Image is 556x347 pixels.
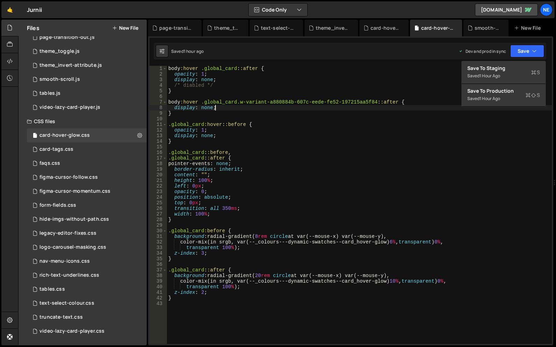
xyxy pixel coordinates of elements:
[39,146,73,153] div: card-tags.css
[27,24,39,32] h2: Files
[27,128,147,142] div: card-hover-glow.css
[27,156,147,170] div: 16694/45746.css
[214,24,240,31] div: theme_toggle.js
[27,44,147,58] div: theme_toggle.js
[540,3,553,16] a: Ne
[316,24,350,31] div: theme_invert-attribute.js
[149,172,167,178] div: 20
[149,178,167,183] div: 21
[149,161,167,167] div: 18
[149,239,167,245] div: 32
[149,71,167,77] div: 2
[159,24,193,31] div: page-transition-out.js
[39,300,94,306] div: text-select-colour.css
[149,278,167,284] div: 39
[149,284,167,290] div: 40
[39,258,90,264] div: nav-menu-icons.css
[27,226,147,240] div: 16694/47139.css
[27,198,147,212] div: 16694/45748.css
[149,206,167,211] div: 26
[149,222,167,228] div: 29
[39,174,98,180] div: figma-cursor-follow.css
[27,72,147,86] div: 16694/45609.js
[39,48,80,55] div: theme_toggle.js
[27,212,147,226] div: 16694/46846.css
[39,104,100,111] div: video-lazy-card-player.js
[149,234,167,239] div: 31
[39,230,96,236] div: legacy-editor-fixes.css
[149,144,167,150] div: 15
[421,24,454,31] div: card-hover-glow.css
[19,114,147,128] div: CSS files
[149,122,167,127] div: 11
[39,328,104,334] div: video-lazy-card-player.css
[27,100,147,114] div: 16694/45896.js
[475,24,500,31] div: smooth-scroll.js
[149,88,167,94] div: 5
[149,262,167,267] div: 36
[149,211,167,217] div: 27
[27,324,147,338] div: 16694/45897.css
[526,92,540,99] span: S
[149,200,167,206] div: 25
[27,254,147,268] div: 16694/46218.css
[149,94,167,99] div: 6
[27,86,147,100] div: 16694/47250.js
[467,72,540,80] div: Saved
[39,286,65,292] div: tables.css
[149,66,167,71] div: 1
[371,24,400,31] div: card-hover-glow.js
[149,217,167,222] div: 28
[261,24,295,31] div: text-select-colour.css
[467,87,540,94] div: Save to Production
[149,77,167,83] div: 3
[149,116,167,122] div: 10
[149,290,167,295] div: 41
[514,24,543,31] div: New File
[27,240,147,254] div: 16694/45729.css
[462,84,546,107] button: Save to ProductionS Saved1 hour ago
[149,273,167,278] div: 38
[27,296,147,310] div: 16694/47812.css
[27,6,42,14] div: Jurnii
[149,127,167,133] div: 12
[149,83,167,88] div: 4
[27,282,147,296] div: 16694/47249.css
[39,314,83,320] div: truncate-text.css
[39,202,76,208] div: form-fields.css
[149,111,167,116] div: 9
[39,216,109,222] div: hide-imgs-without-path.css
[27,170,147,184] div: 16694/46743.css
[39,34,95,41] div: page-transition-out.js
[459,48,506,54] div: Dev and prod in sync
[149,99,167,105] div: 7
[27,268,147,282] div: 16694/45610.css
[149,133,167,139] div: 13
[249,3,307,16] button: Code Only
[480,95,500,101] div: 1 hour ago
[462,61,546,84] button: Save to StagingS Saved1 hour ago
[149,245,167,250] div: 33
[1,1,19,18] a: 🤙
[149,250,167,256] div: 34
[149,256,167,262] div: 35
[149,267,167,273] div: 37
[39,188,110,194] div: figma-cursor-momentum.css
[475,3,538,16] a: [DOMAIN_NAME]
[480,73,500,79] div: 1 hour ago
[510,45,544,57] button: Save
[27,184,147,198] div: 16694/47252.css
[149,189,167,194] div: 23
[39,76,80,83] div: smooth-scroll.js
[149,105,167,111] div: 8
[149,167,167,172] div: 19
[149,183,167,189] div: 22
[39,160,60,167] div: faqs.css
[39,90,60,97] div: tables.js
[149,150,167,155] div: 16
[39,62,102,69] div: theme_invert-attribute.js
[39,272,99,278] div: rich-text-underlines.css
[531,69,540,76] span: S
[149,194,167,200] div: 24
[149,228,167,234] div: 30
